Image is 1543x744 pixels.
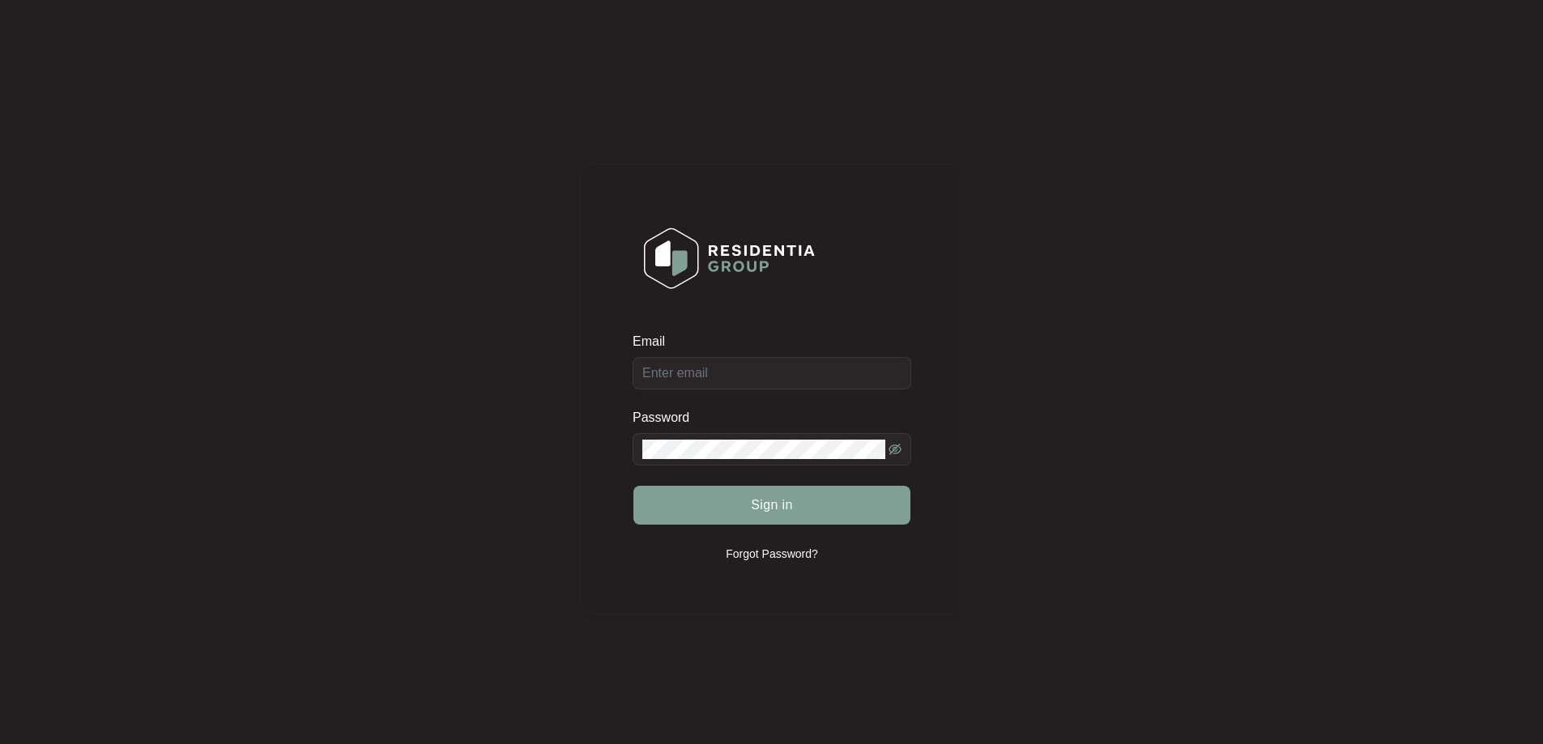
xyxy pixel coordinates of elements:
[633,410,701,426] label: Password
[633,217,825,300] img: Login Logo
[642,440,885,459] input: Password
[726,546,818,562] p: Forgot Password?
[633,357,911,389] input: Email
[889,443,902,456] span: eye-invisible
[751,495,793,515] span: Sign in
[633,486,910,525] button: Sign in
[633,334,676,350] label: Email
